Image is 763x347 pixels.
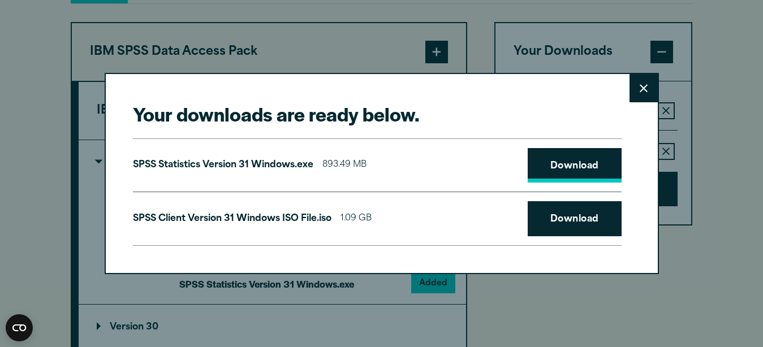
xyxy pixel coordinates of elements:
span: 893.49 MB [322,157,367,173]
span: 1.09 GB [340,211,372,227]
a: Download [528,201,622,236]
h2: Your downloads are ready below. [133,101,622,127]
p: SPSS Client Version 31 Windows ISO File.iso [133,211,331,227]
button: Open CMP widget [6,314,33,341]
p: SPSS Statistics Version 31 Windows.exe [133,157,313,173]
a: Download [528,148,622,183]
